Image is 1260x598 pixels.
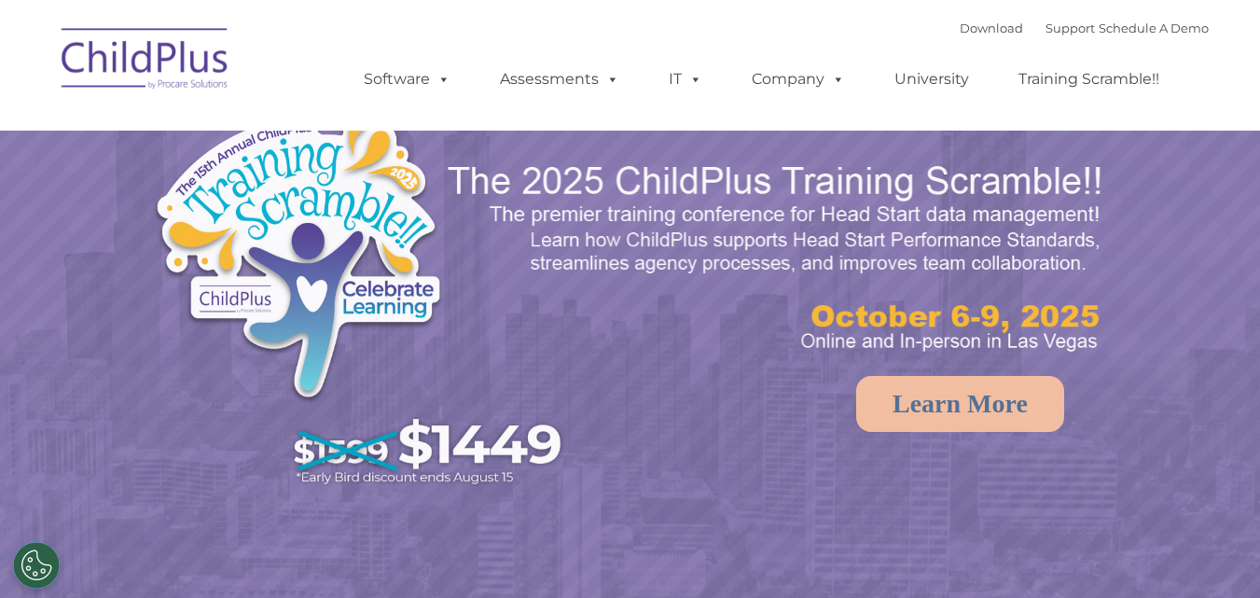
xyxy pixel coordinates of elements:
a: Learn More [856,376,1064,432]
a: Schedule A Demo [1099,21,1209,35]
a: Company [733,61,864,98]
a: Support [1045,21,1095,35]
button: Cookies Settings [13,542,60,589]
font: | [960,21,1209,35]
img: ChildPlus by Procare Solutions [52,15,239,108]
a: Assessments [481,61,638,98]
a: IT [650,61,721,98]
a: Software [345,61,469,98]
a: Download [960,21,1023,35]
a: Training Scramble!! [1000,61,1178,98]
a: University [876,61,988,98]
